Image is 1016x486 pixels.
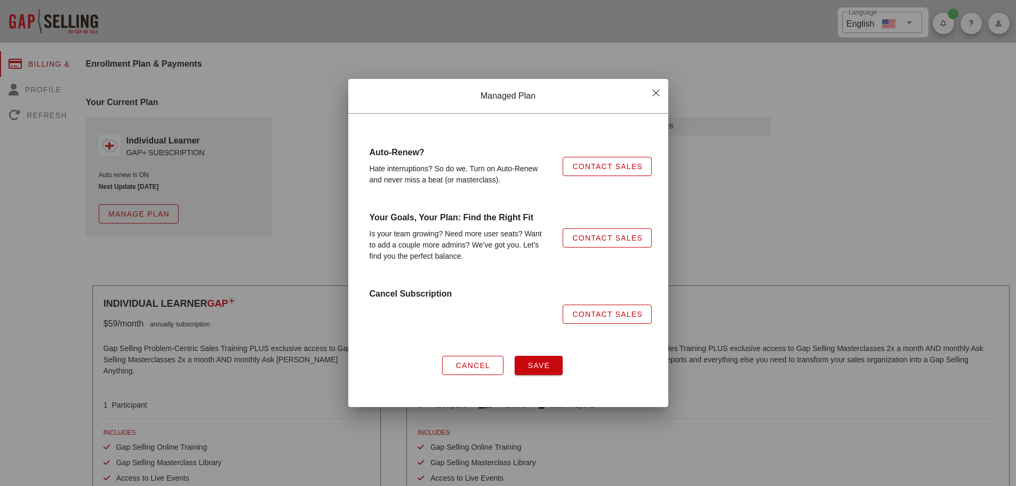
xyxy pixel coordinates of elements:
div: Is your team growing? Need more user seats? Want to add a couple more admins? We’ve got you. Let’... [363,222,557,268]
strong: Your Goals, Your Plan: Find the Right Fit [370,213,534,222]
button: Save [515,356,563,375]
span: Contact Sales [572,234,643,242]
span: Contact Sales [572,162,643,171]
a: Contact Sales [563,305,652,324]
button: Cancel [442,356,504,375]
span: Cancel [455,361,491,370]
a: Contact Sales [563,157,652,176]
strong: Cancel Subscription [370,289,452,298]
strong: Auto-Renew? [370,148,425,157]
div: Managed Plan [348,79,668,113]
span: Save [527,361,550,370]
a: Contact Sales [563,228,652,248]
span: Contact Sales [572,310,643,318]
div: Hate interruptions? So do we. Turn on Auto-Renew and never miss a beat (or masterclass). [363,157,557,192]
